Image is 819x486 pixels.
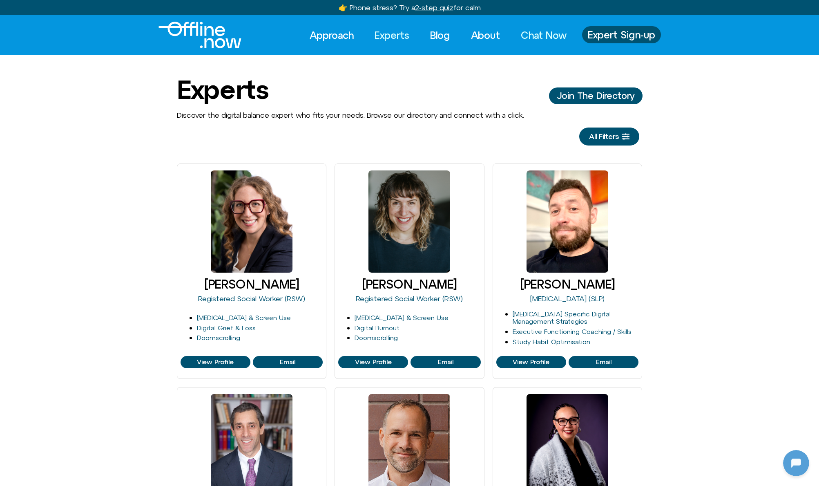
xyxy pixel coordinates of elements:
div: Logo [158,22,228,48]
p: [DATE] [71,123,93,133]
a: [MEDICAL_DATA] Specific Digital Management Strategies [513,310,611,325]
h1: Experts [177,75,268,104]
a: View Profile of Blair Wexler-Singer [253,356,323,368]
h1: [DOMAIN_NAME] [51,76,113,88]
span: Email [596,358,611,366]
span: Email [280,358,295,366]
iframe: Botpress [783,450,809,476]
a: Digital Burnout [355,324,399,331]
a: Approach [302,26,361,44]
a: Chat Now [513,26,574,44]
span: Discover the digital balance expert who fits your needs. Browse our directory and connect with a ... [177,111,524,119]
a: View Profile of Craig Selinger [569,356,638,368]
svg: Close Chatbot Button [143,4,156,18]
a: [PERSON_NAME] [362,277,457,291]
svg: Restart Conversation Button [129,4,143,18]
a: [MEDICAL_DATA] & Screen Use [197,314,291,321]
a: Join The Director [549,87,643,104]
a: Study Habit Optimisation [513,338,590,345]
a: [PERSON_NAME] [520,277,615,291]
a: All Filters [579,128,639,146]
a: 👉 Phone stress? Try a2-step quizfor calm [339,3,481,12]
a: Blog [423,26,457,44]
img: N5FCcHC.png [2,155,13,166]
a: Experts [367,26,417,44]
a: View Profile of Cleo Haber [338,356,408,368]
img: N5FCcHC.png [7,4,20,17]
a: Doomscrolling [197,334,240,341]
img: N5FCcHC.png [2,208,13,219]
span: View Profile [513,358,549,366]
p: Hey there, I’m Offline — your digital balance coach. Ready to dive in? [23,143,146,163]
h2: [DOMAIN_NAME] [24,5,125,16]
img: N5FCcHC.png [65,35,98,68]
a: Executive Functioning Coaching / Skills [513,328,632,335]
span: Email [438,358,453,366]
a: [MEDICAL_DATA] (SLP) [530,294,605,303]
a: Digital Grief & Loss [197,324,256,331]
img: N5FCcHC.png [2,251,13,263]
img: Offline.Now logo in white. Text of the words offline.now with a line going through the "O" [158,22,241,48]
a: Doomscrolling [355,334,398,341]
a: Registered Social Worker (RSW) [198,294,305,303]
button: Expand Header Button [2,2,161,19]
span: Join The Directory [557,91,634,101]
span: View Profile [197,358,234,366]
a: View Profile of Blair Wexler-Singer [181,356,250,368]
a: View Profile of Cleo Haber [411,356,480,368]
a: About [464,26,507,44]
a: [PERSON_NAME] [204,277,299,291]
p: Looks like you’ve stepped away. No rush—just message me when you’re ready! [23,230,146,260]
a: Expert Sign-up [582,26,661,43]
a: Registered Social Worker (RSW) [356,294,463,303]
span: View Profile [355,358,392,366]
a: [MEDICAL_DATA] & Screen Use [355,314,449,321]
nav: Menu [302,26,574,44]
p: Drop your email here. If we’ve connected before, I’ll continue from where we paused. If not, we’l... [23,177,146,216]
a: View Profile of Craig Selinger [496,356,566,368]
span: Expert Sign-up [588,29,655,40]
span: All Filters [589,132,619,141]
u: 2-step quiz [415,3,453,12]
textarea: Message Input [14,263,140,271]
